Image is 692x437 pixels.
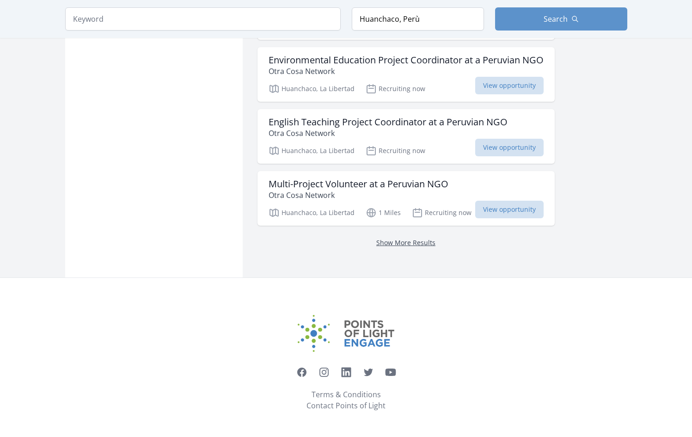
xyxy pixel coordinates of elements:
[475,139,544,156] span: View opportunity
[65,7,341,31] input: Keyword
[306,400,386,411] a: Contact Points of Light
[269,55,544,66] h3: Environmental Education Project Coordinator at a Peruvian NGO
[257,171,555,226] a: Multi-Project Volunteer at a Peruvian NGO Otra Cosa Network Huanchaco, La Libertad 1 Miles Recrui...
[257,109,555,164] a: English Teaching Project Coordinator at a Peruvian NGO Otra Cosa Network Huanchaco, La Libertad R...
[475,201,544,218] span: View opportunity
[257,47,555,102] a: Environmental Education Project Coordinator at a Peruvian NGO Otra Cosa Network Huanchaco, La Lib...
[412,207,472,218] p: Recruiting now
[269,128,508,139] p: Otra Cosa Network
[269,207,355,218] p: Huanchaco, La Libertad
[366,83,425,94] p: Recruiting now
[269,145,355,156] p: Huanchaco, La Libertad
[376,238,435,247] a: Show More Results
[312,389,381,400] a: Terms & Conditions
[544,13,568,25] span: Search
[269,83,355,94] p: Huanchaco, La Libertad
[269,66,544,77] p: Otra Cosa Network
[269,190,448,201] p: Otra Cosa Network
[269,178,448,190] h3: Multi-Project Volunteer at a Peruvian NGO
[298,315,395,352] img: Points of Light Engage
[366,145,425,156] p: Recruiting now
[352,7,484,31] input: Location
[495,7,627,31] button: Search
[366,207,401,218] p: 1 Miles
[475,77,544,94] span: View opportunity
[269,117,508,128] h3: English Teaching Project Coordinator at a Peruvian NGO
